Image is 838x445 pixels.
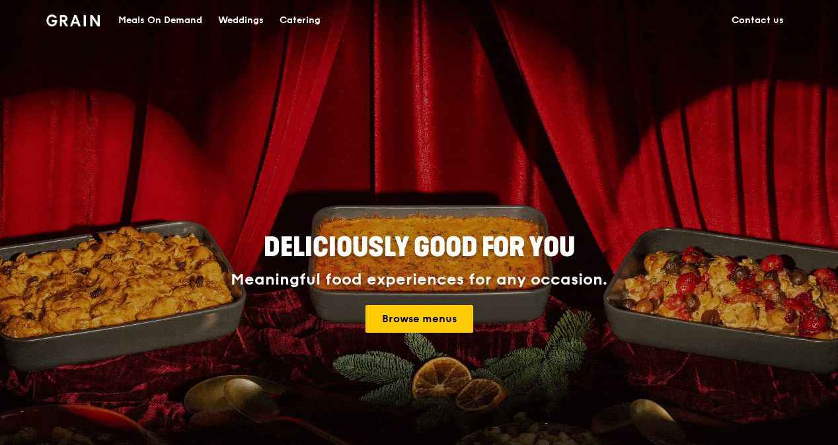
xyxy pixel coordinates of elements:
div: Catering [280,1,321,40]
div: Weddings [218,1,264,40]
div: Meals On Demand [118,1,202,40]
a: Catering [272,1,328,40]
a: Contact us [724,1,792,40]
img: Grain [46,15,100,26]
div: Meaningful food experiences for any occasion. [181,271,657,289]
span: Deliciously good for you [264,232,575,263]
a: Weddings [210,1,272,40]
a: Browse menus [365,305,473,333]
